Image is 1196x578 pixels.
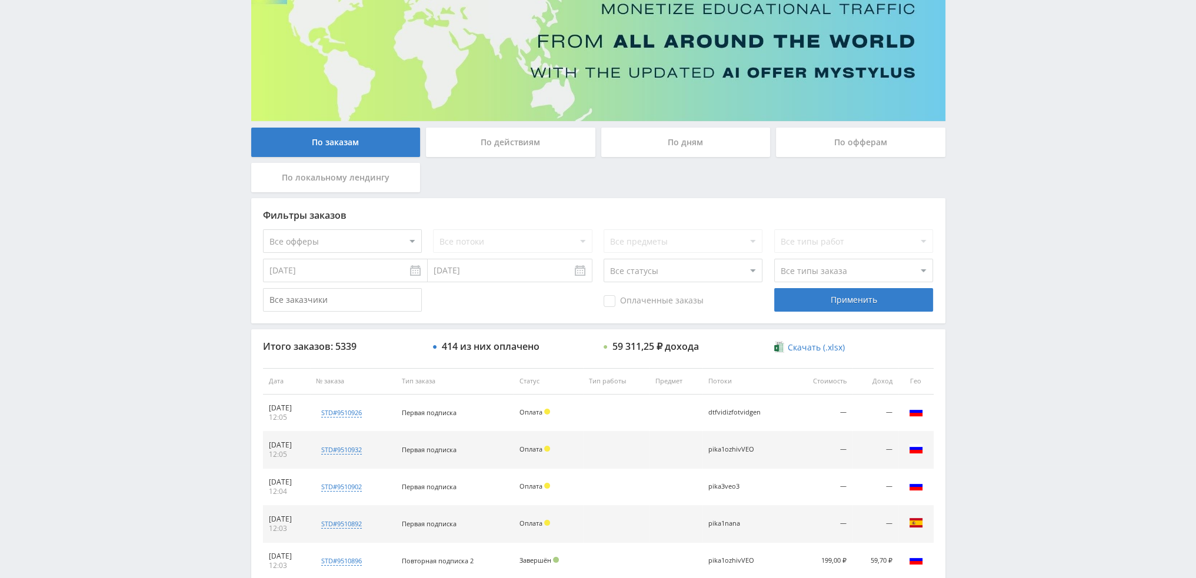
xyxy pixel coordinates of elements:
img: esp.png [909,516,923,530]
span: Первая подписка [402,445,457,454]
div: По дням [601,128,771,157]
span: Первая подписка [402,519,457,528]
span: Холд [544,409,550,415]
div: [DATE] [269,514,304,524]
div: std#9510926 [321,408,362,417]
td: — [852,432,898,469]
span: Скачать (.xlsx) [788,343,845,352]
td: — [791,395,852,432]
div: pika3veo3 [708,483,761,490]
div: 12:03 [269,524,304,533]
span: Оплата [519,445,542,453]
div: По заказам [251,128,421,157]
th: Статус [514,368,584,395]
span: Подтвержден [553,557,559,563]
img: rus.png [909,442,923,456]
div: Применить [774,288,933,312]
th: Доход [852,368,898,395]
td: — [852,395,898,432]
th: Дата [263,368,310,395]
th: Предмет [649,368,702,395]
img: rus.png [909,553,923,567]
img: rus.png [909,479,923,493]
div: 12:03 [269,561,304,570]
span: Оплаченные заказы [604,295,704,307]
th: Стоимость [791,368,852,395]
div: [DATE] [269,440,304,450]
div: pika1nana [708,520,761,527]
div: pika1ozhivVEO [708,446,761,453]
div: std#9510932 [321,445,362,455]
img: rus.png [909,405,923,419]
div: std#9510892 [321,519,362,529]
div: std#9510902 [321,482,362,492]
div: По локальному лендингу [251,163,421,192]
div: Фильтры заказов [263,210,934,220]
th: № заказа [310,368,396,395]
span: Завершён [519,556,551,564]
div: [DATE] [269,552,304,561]
div: 59 311,25 ₽ дохода [612,341,699,352]
img: xlsx [774,341,784,353]
th: Потоки [702,368,791,395]
div: [DATE] [269,403,304,413]
div: По действиям [426,128,595,157]
th: Тип работы [583,368,649,395]
td: — [852,469,898,506]
span: Оплата [519,519,542,527]
div: По офферам [776,128,945,157]
span: Первая подписка [402,408,457,417]
th: Гео [898,368,934,395]
span: Холд [544,446,550,452]
div: Итого заказов: 5339 [263,341,422,352]
td: — [791,506,852,543]
div: [DATE] [269,477,304,487]
span: Холд [544,483,550,489]
div: dtfvidizfotvidgen [708,409,761,416]
div: std#9510896 [321,556,362,566]
span: Оплата [519,482,542,490]
div: 414 из них оплачено [442,341,539,352]
span: Первая подписка [402,482,457,491]
input: Все заказчики [263,288,422,312]
td: — [852,506,898,543]
th: Тип заказа [396,368,514,395]
div: 12:04 [269,487,304,496]
td: — [791,469,852,506]
div: 12:05 [269,450,304,459]
span: Оплата [519,407,542,416]
span: Холд [544,520,550,526]
div: pika1ozhivVEO [708,557,761,564]
td: — [791,432,852,469]
div: 12:05 [269,413,304,422]
span: Повторная подписка 2 [402,556,474,565]
a: Скачать (.xlsx) [774,342,845,353]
